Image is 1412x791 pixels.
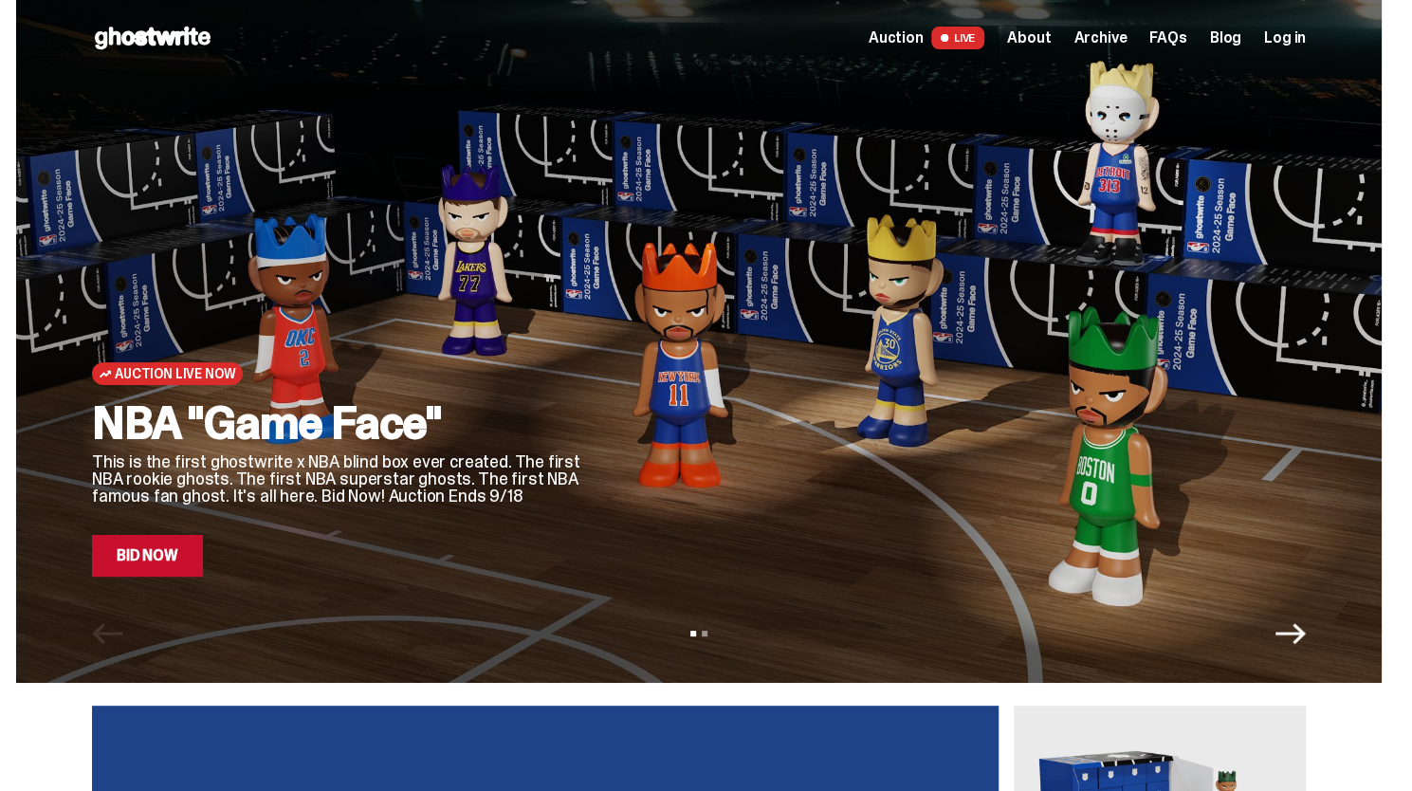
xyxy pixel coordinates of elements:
[92,400,585,446] h2: NBA "Game Face"
[115,366,235,381] span: Auction Live Now
[92,535,203,577] a: Bid Now
[1264,30,1306,46] a: Log in
[1149,30,1186,46] a: FAQs
[869,27,984,49] a: Auction LIVE
[92,453,585,505] p: This is the first ghostwrite x NBA blind box ever created. The first NBA rookie ghosts. The first...
[1073,30,1127,46] a: Archive
[869,30,924,46] span: Auction
[1275,618,1306,649] button: Next
[931,27,985,49] span: LIVE
[1007,30,1051,46] a: About
[690,631,696,636] button: View slide 1
[702,631,707,636] button: View slide 2
[1210,30,1241,46] a: Blog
